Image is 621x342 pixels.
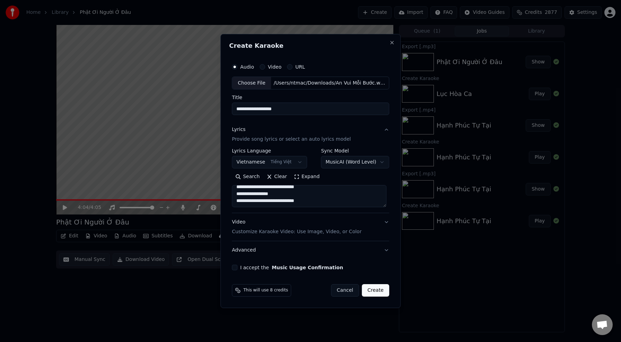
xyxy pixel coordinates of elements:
label: Audio [240,64,254,69]
button: I accept the [272,265,343,270]
div: Choose File [232,77,271,89]
span: This will use 8 credits [243,288,288,293]
p: Provide song lyrics or select an auto lyrics model [232,136,351,143]
button: LyricsProvide song lyrics or select an auto lyrics model [232,121,389,149]
button: Create [362,284,389,297]
label: Sync Model [321,149,389,154]
button: VideoCustomize Karaoke Video: Use Image, Video, or Color [232,213,389,241]
h2: Create Karaoke [229,43,392,49]
button: Cancel [331,284,359,297]
label: I accept the [240,265,343,270]
button: Expand [290,172,323,183]
button: Search [232,172,263,183]
div: /Users/ntmac/Downloads/An Vui Mỗi Bước.wav [271,80,389,87]
label: Lyrics Language [232,149,307,154]
div: Video [232,219,361,236]
button: Advanced [232,241,389,259]
div: LyricsProvide song lyrics or select an auto lyrics model [232,149,389,213]
label: Video [268,64,281,69]
p: Customize Karaoke Video: Use Image, Video, or Color [232,228,361,235]
label: Title [232,95,389,100]
div: Lyrics [232,126,245,133]
label: URL [295,64,305,69]
button: Clear [263,172,290,183]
